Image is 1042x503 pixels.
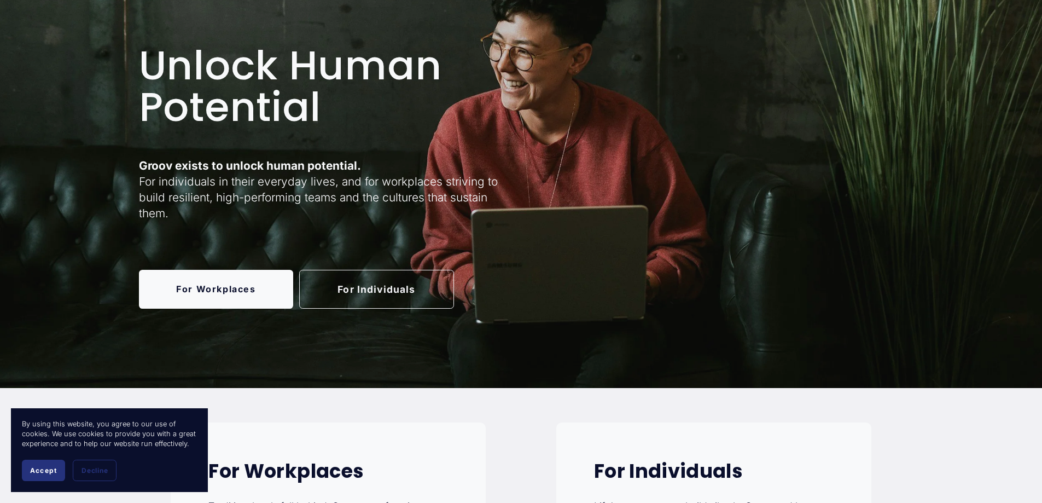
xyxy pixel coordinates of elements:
[139,158,518,222] p: For individuals in their everyday lives, and for workplaces striving to build resilient, high-per...
[11,408,208,492] section: Cookie banner
[22,419,197,449] p: By using this website, you agree to our use of cookies. We use cookies to provide you with a grea...
[594,458,743,484] strong: For Individuals
[73,460,117,481] button: Decline
[22,460,65,481] button: Accept
[82,466,108,475] span: Decline
[208,458,364,484] strong: For Workplaces
[139,159,361,172] strong: Groov exists to unlock human potential.
[139,45,518,128] h1: Unlock Human Potential
[139,270,294,309] a: For Workplaces
[299,270,454,309] a: For Individuals
[30,466,57,475] span: Accept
